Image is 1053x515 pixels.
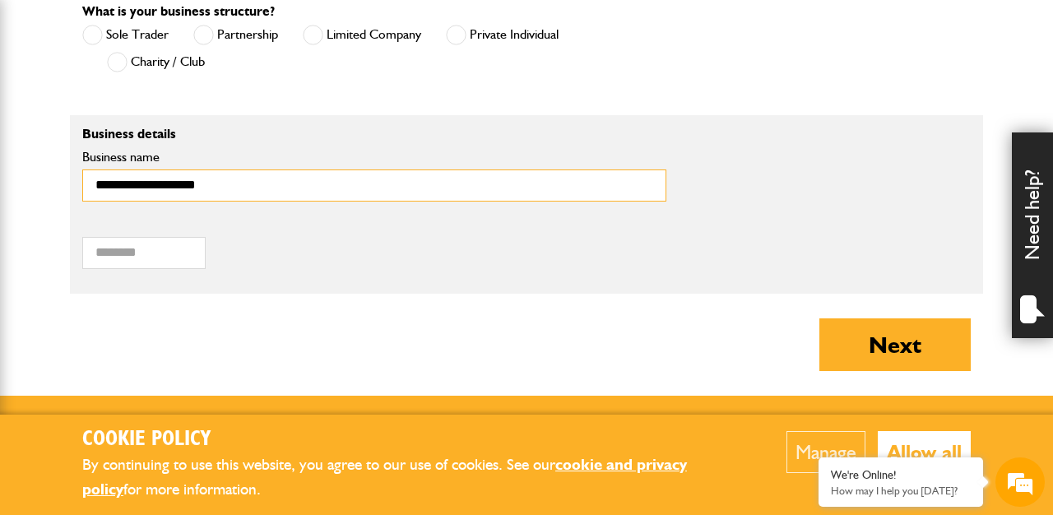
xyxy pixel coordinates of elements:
img: d_20077148190_company_1631870298795_20077148190 [28,91,69,114]
label: Sole Trader [82,25,169,45]
input: Enter your last name [21,152,300,188]
button: Next [819,318,971,371]
button: Allow all [878,431,971,473]
input: Enter your email address [21,201,300,237]
em: Start Chat [224,399,299,421]
div: Need help? [1012,132,1053,338]
p: How may I help you today? [831,485,971,497]
label: Private Individual [446,25,559,45]
input: Enter your phone number [21,249,300,285]
label: What is your business structure? [82,5,275,18]
h2: Cookie Policy [82,427,736,452]
div: Minimize live chat window [270,8,309,48]
div: We're Online! [831,468,971,482]
label: Business name [82,151,666,164]
div: Chat with us now [86,92,276,114]
p: By continuing to use this website, you agree to our use of cookies. See our for more information. [82,452,736,503]
label: Charity / Club [107,52,205,72]
label: Limited Company [303,25,421,45]
p: Business details [82,128,666,141]
textarea: Type your message and hit 'Enter' [21,298,300,385]
label: Partnership [193,25,278,45]
button: Manage [786,431,865,473]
